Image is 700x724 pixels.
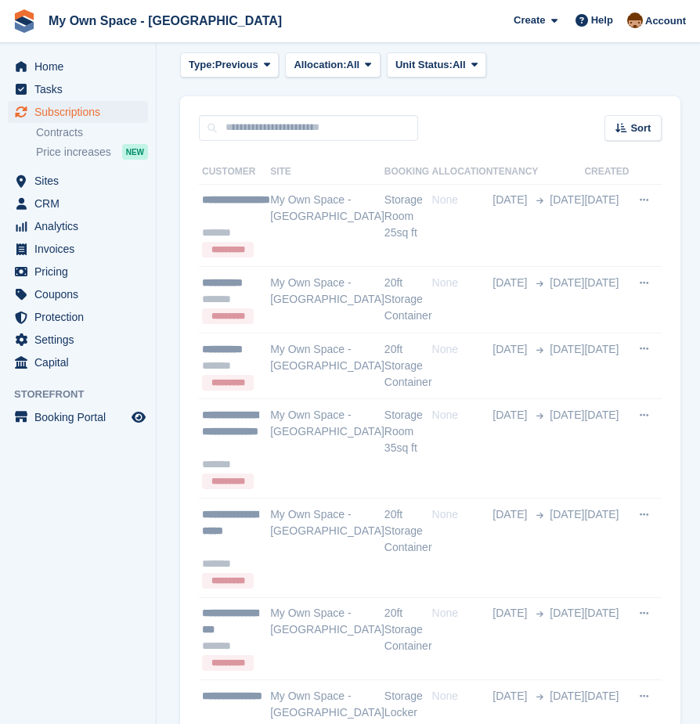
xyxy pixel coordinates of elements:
[36,143,148,160] a: Price increases NEW
[13,9,36,33] img: stora-icon-8386f47178a22dfd0bd8f6a31ec36ba5ce8667c1dd55bd0f319d3a0aa187defe.svg
[122,144,148,160] div: NEW
[8,283,148,305] a: menu
[8,170,148,192] a: menu
[34,406,128,428] span: Booking Portal
[34,306,128,328] span: Protection
[42,8,288,34] a: My Own Space - [GEOGRAPHIC_DATA]
[8,238,148,260] a: menu
[34,78,128,100] span: Tasks
[34,238,128,260] span: Invoices
[8,329,148,351] a: menu
[8,306,148,328] a: menu
[591,13,613,28] span: Help
[34,351,128,373] span: Capital
[34,329,128,351] span: Settings
[8,351,148,373] a: menu
[34,283,128,305] span: Coupons
[36,125,148,140] a: Contracts
[34,170,128,192] span: Sites
[34,193,128,214] span: CRM
[34,56,128,77] span: Home
[36,145,111,160] span: Price increases
[129,408,148,427] a: Preview store
[8,78,148,100] a: menu
[8,261,148,283] a: menu
[627,13,643,28] img: Paula Harris
[8,56,148,77] a: menu
[14,387,156,402] span: Storefront
[8,193,148,214] a: menu
[8,215,148,237] a: menu
[34,101,128,123] span: Subscriptions
[645,13,686,29] span: Account
[8,406,148,428] a: menu
[34,215,128,237] span: Analytics
[34,261,128,283] span: Pricing
[8,101,148,123] a: menu
[514,13,545,28] span: Create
